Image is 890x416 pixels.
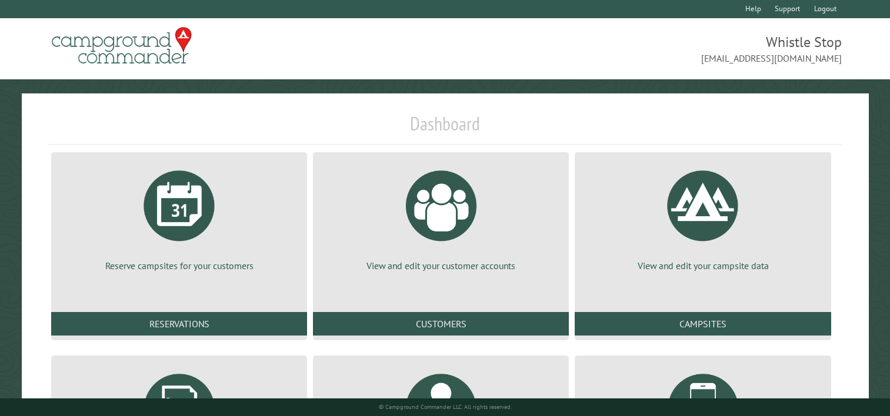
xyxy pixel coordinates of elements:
h1: Dashboard [48,112,842,145]
a: Reserve campsites for your customers [65,162,293,272]
p: View and edit your customer accounts [327,259,555,272]
small: © Campground Commander LLC. All rights reserved. [379,403,512,411]
p: View and edit your campsite data [589,259,816,272]
img: Campground Commander [48,23,195,69]
a: Customers [313,312,569,336]
span: Whistle Stop [EMAIL_ADDRESS][DOMAIN_NAME] [445,32,842,65]
a: View and edit your campsite data [589,162,816,272]
a: Campsites [575,312,831,336]
a: View and edit your customer accounts [327,162,555,272]
p: Reserve campsites for your customers [65,259,293,272]
a: Reservations [51,312,307,336]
